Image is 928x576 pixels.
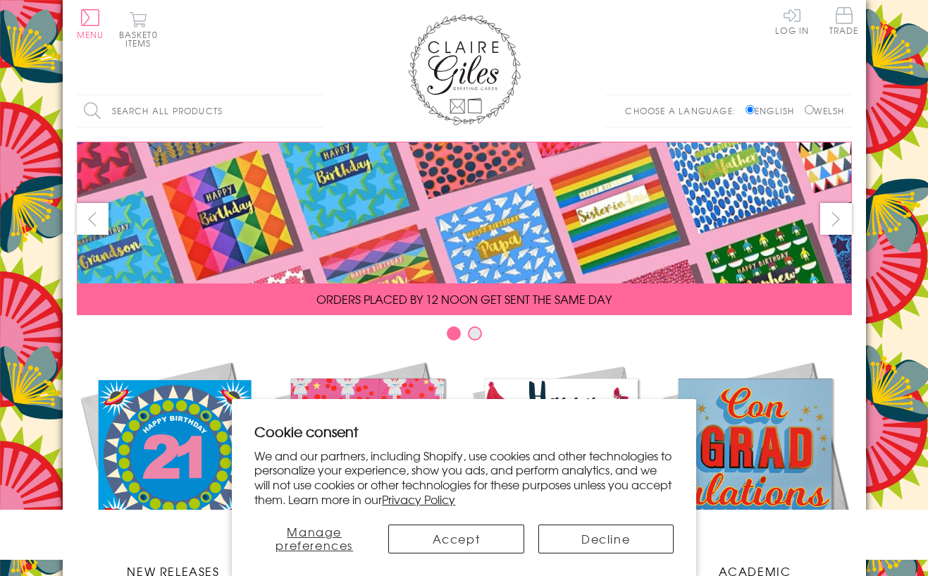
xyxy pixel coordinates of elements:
[77,9,104,39] button: Menu
[829,7,859,35] span: Trade
[538,525,674,553] button: Decline
[309,95,323,127] input: Search
[316,290,612,307] span: ORDERS PLACED BY 12 NOON GET SENT THE SAME DAY
[276,523,353,553] span: Manage preferences
[408,14,521,125] img: Claire Giles Greetings Cards
[746,105,755,114] input: English
[625,104,743,117] p: Choose a language:
[254,525,374,553] button: Manage preferences
[77,95,323,127] input: Search all products
[805,105,814,114] input: Welsh
[775,7,809,35] a: Log In
[447,326,461,341] button: Carousel Page 1 (Current Slide)
[468,326,482,341] button: Carousel Page 2
[254,422,674,441] h2: Cookie consent
[125,28,158,49] span: 0 items
[254,448,674,507] p: We and our partners, including Shopify, use cookies and other technologies to personalize your ex...
[77,326,852,348] div: Carousel Pagination
[119,11,158,47] button: Basket0 items
[805,104,845,117] label: Welsh
[382,491,455,508] a: Privacy Policy
[77,203,109,235] button: prev
[746,104,801,117] label: English
[388,525,524,553] button: Accept
[77,28,104,41] span: Menu
[820,203,852,235] button: next
[829,7,859,37] a: Trade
